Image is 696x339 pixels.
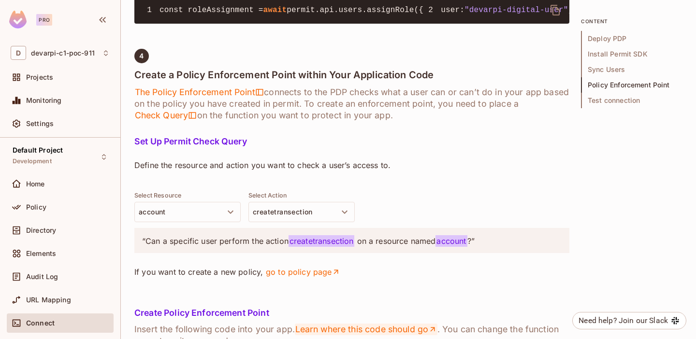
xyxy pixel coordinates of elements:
span: user: [441,6,464,14]
span: Development [13,157,52,165]
h5: Create Policy Enforcement Point [134,308,569,318]
span: Audit Log [26,273,58,281]
span: Projects [26,73,53,81]
div: Select Resource [134,192,241,202]
div: Pro [36,14,52,26]
span: Directory [26,226,56,234]
button: account [134,202,241,222]
div: Select Action [248,192,355,202]
img: SReyMgAAAABJRU5ErkJggg== [9,11,27,28]
span: Default Project [13,146,63,154]
span: createtransection [289,235,355,247]
h5: Set Up Permit Check Query [134,137,569,146]
span: 4 [139,52,144,60]
span: Workspace: devarpi-c1-poc-911 [31,49,95,57]
span: permit.api.users.assignRole({ [287,6,423,14]
span: 2 [423,4,441,16]
span: const roleAssignment = [159,6,263,14]
div: Need help? Join our Slack [579,315,668,326]
a: go to policy page [265,267,341,277]
p: “Can a specific user perform the action on a resource named ?” [142,236,562,246]
span: Check Query [134,110,197,121]
span: await [263,6,287,14]
p: If you want to create a new policy, [134,267,569,277]
span: Elements [26,250,56,257]
a: Learn where this code should go [295,324,437,335]
span: Policy [26,203,46,211]
span: account [435,235,467,247]
span: 1 [142,4,159,16]
span: Connect [26,319,55,327]
span: The Policy Enforcement Point [134,86,264,98]
h4: Create a Policy Enforcement Point within Your Application Code [134,69,569,81]
span: URL Mapping [26,296,71,304]
span: Monitoring [26,97,62,104]
h6: connects to the PDP checks what a user can or can’t do in your app based on the policy you have c... [134,86,569,121]
span: "devarpi-digital-user" [464,6,568,14]
span: D [11,46,26,60]
p: Define the resource and action you want to check a user’s access to. [134,160,569,170]
span: Home [26,180,45,188]
p: content [581,17,682,25]
button: createtransection [248,202,355,222]
span: Settings [26,120,54,127]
